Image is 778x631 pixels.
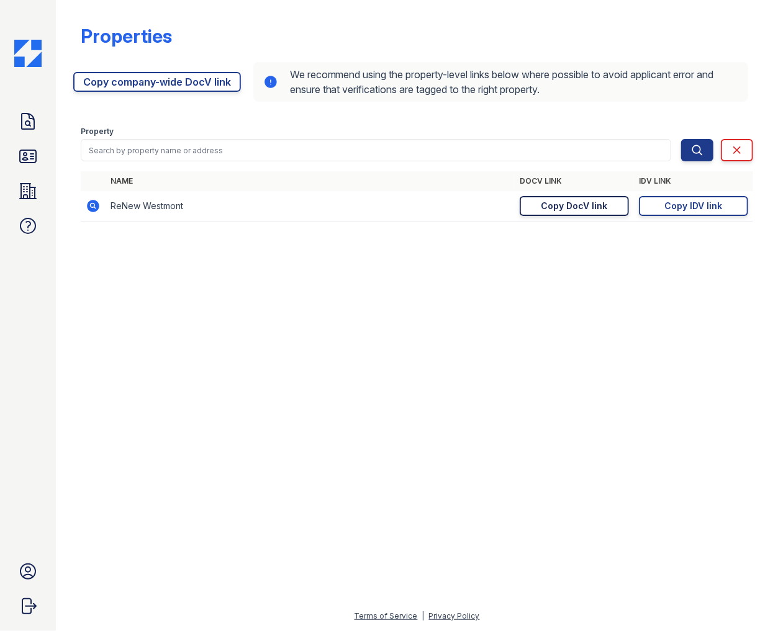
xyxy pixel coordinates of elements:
div: Properties [81,25,172,47]
div: Copy IDV link [665,200,723,212]
a: Privacy Policy [429,611,480,620]
input: Search by property name or address [81,139,671,161]
th: DocV Link [515,171,634,191]
a: Terms of Service [355,611,418,620]
div: | [422,611,425,620]
th: IDV Link [634,171,753,191]
a: Copy DocV link [520,196,629,216]
div: Copy DocV link [541,200,608,212]
td: ReNew Westmont [106,191,515,222]
th: Name [106,171,515,191]
label: Property [81,127,114,136]
img: CE_Icon_Blue-c292c112584629df590d857e76928e9f676e5b41ef8f769ba2f05ee15b207248.png [14,40,42,67]
a: Copy company-wide DocV link [73,72,241,92]
a: Copy IDV link [639,196,748,216]
div: We recommend using the property-level links below where possible to avoid applicant error and ens... [253,62,748,102]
